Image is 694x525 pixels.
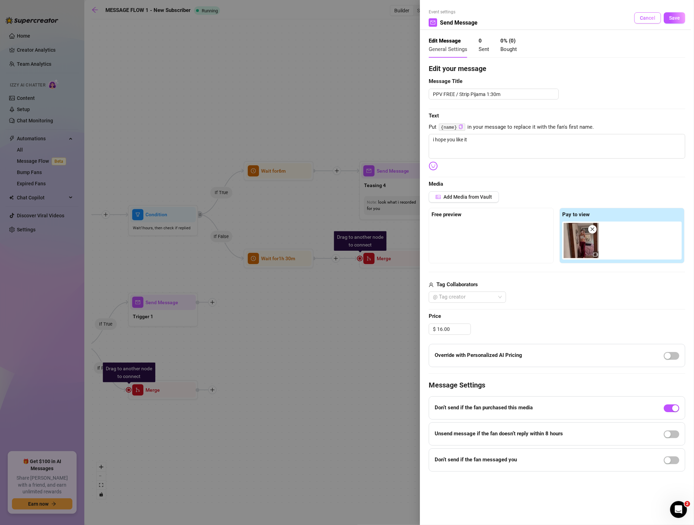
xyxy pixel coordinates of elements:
[429,78,462,84] strong: Message Title
[429,313,441,319] strong: Price
[685,501,690,507] span: 2
[443,194,492,200] span: Add Media from Vault
[439,123,465,131] code: {name}
[437,324,471,334] input: Free
[562,211,590,218] strong: Pay to view
[429,64,486,73] strong: Edit your message
[564,223,599,258] img: media
[429,38,461,44] strong: Edit Message
[429,161,438,171] img: svg%3e
[430,20,435,25] span: mail
[429,134,685,159] textarea: i hope you like it
[500,38,515,44] strong: 0 % ( 0 )
[669,15,680,21] span: Save
[664,12,685,24] button: Save
[440,18,478,27] span: Send Message
[435,404,533,411] strong: Don’t send if the fan purchased this media
[432,211,461,218] strong: Free preview
[436,281,478,288] strong: Tag Collaborators
[634,12,661,24] button: Cancel
[459,124,463,130] button: Click to Copy
[429,9,478,15] span: Event settings
[429,113,439,119] strong: Text
[500,46,517,52] span: Bought
[429,181,443,187] strong: Media
[435,456,517,463] strong: Don’t send if the fan messaged you
[429,281,434,289] span: user
[593,252,598,257] span: video-camera
[459,124,463,129] span: copy
[429,46,467,52] span: General Settings
[429,380,685,390] h4: Message Settings
[590,227,595,232] span: close
[479,46,489,52] span: Sent
[435,430,563,437] strong: Unsend message if the fan doesn’t reply within 8 hours
[436,194,441,199] span: picture
[435,352,522,358] strong: Override with Personalized AI Pricing
[479,38,482,44] strong: 0
[670,501,687,518] iframe: Intercom live chat
[429,191,499,203] button: Add Media from Vault
[429,123,685,132] span: Put in your message to replace it with the fan's first name.
[429,89,559,100] textarea: PPV FREE / Strip Pijama 1:30m
[640,15,655,21] span: Cancel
